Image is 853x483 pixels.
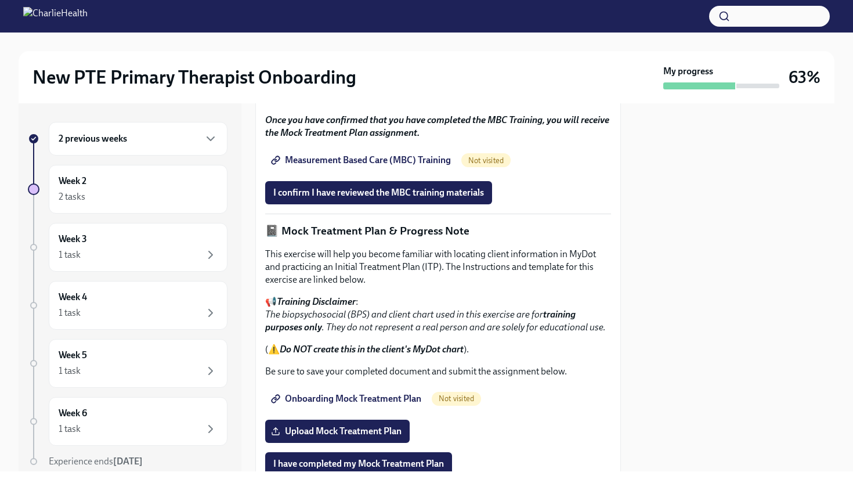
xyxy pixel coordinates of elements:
div: 1 task [59,248,81,261]
h6: 2 previous weeks [59,132,127,145]
a: Week 22 tasks [28,165,227,214]
strong: Once you have confirmed that you have completed the MBC Training, you will receive the Mock Treat... [265,114,609,138]
h2: New PTE Primary Therapist Onboarding [32,66,356,89]
h6: Week 6 [59,407,87,420]
h3: 63% [789,67,821,88]
p: 📢 : [265,295,611,334]
button: I have completed my Mock Treatment Plan [265,452,452,475]
a: Week 51 task [28,339,227,388]
p: Be sure to save your completed document and submit the assignment below. [265,365,611,378]
strong: Do NOT create this in the client's MyDot chart [280,344,464,355]
h6: Week 4 [59,291,87,304]
span: Not visited [461,156,511,165]
strong: training purposes only [265,309,576,333]
p: This exercise will help you become familiar with locating client information in MyDot and practic... [265,248,611,286]
p: (⚠️ ). [265,343,611,356]
a: Week 31 task [28,223,227,272]
div: 1 task [59,307,81,319]
strong: [DATE] [113,456,143,467]
span: Onboarding Mock Treatment Plan [273,393,421,405]
div: 2 tasks [59,190,85,203]
a: Measurement Based Care (MBC) Training [265,149,459,172]
img: CharlieHealth [23,7,88,26]
h6: Week 5 [59,349,87,362]
a: Week 61 task [28,397,227,446]
div: 1 task [59,365,81,377]
em: The biopsychosocial (BPS) and client chart used in this exercise are for . They do not represent ... [265,309,606,333]
a: Week 41 task [28,281,227,330]
span: Upload Mock Treatment Plan [273,426,402,437]
div: 1 task [59,423,81,435]
p: 📓 Mock Treatment Plan & Progress Note [265,224,611,239]
h6: Week 2 [59,175,86,188]
a: Onboarding Mock Treatment Plan [265,387,429,410]
span: Measurement Based Care (MBC) Training [273,154,451,166]
strong: My progress [663,65,713,78]
h6: Week 3 [59,233,87,246]
label: Upload Mock Treatment Plan [265,420,410,443]
span: Not visited [432,394,481,403]
span: I have completed my Mock Treatment Plan [273,458,444,470]
div: 2 previous weeks [49,122,227,156]
span: I confirm I have reviewed the MBC training materials [273,187,484,199]
button: I confirm I have reviewed the MBC training materials [265,181,492,204]
strong: Training Disclaimer [277,296,356,307]
span: Experience ends [49,456,143,467]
